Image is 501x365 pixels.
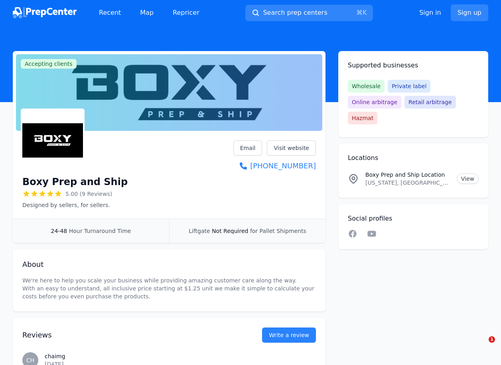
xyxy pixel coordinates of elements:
[22,201,128,209] p: Designed by sellers, for sellers.
[22,110,83,171] img: Boxy Prep and Ship
[348,214,479,223] h2: Social profiles
[22,176,128,188] h1: Boxy Prep and Ship
[365,171,450,179] p: Boxy Prep and Ship Location
[22,329,237,341] h2: Reviews
[419,8,441,18] a: Sign in
[233,140,262,156] a: Email
[93,5,127,21] a: Recent
[365,179,450,187] p: [US_STATE], [GEOGRAPHIC_DATA]
[22,276,316,300] p: We're here to help you scale your business while providing amazing customer care along the way. W...
[45,352,316,360] h3: chaimg
[166,5,206,21] a: Repricer
[65,190,112,198] span: 5.00 (9 Reviews)
[388,80,430,93] span: Private label
[472,336,491,355] iframe: Intercom live chat
[348,61,479,70] h2: Supported businesses
[489,336,495,343] span: 1
[267,140,316,156] a: Visit website
[134,5,160,21] a: Map
[263,8,327,18] span: Search prep centers
[189,228,210,234] span: Liftgate
[348,153,479,163] h2: Locations
[21,59,77,69] span: Accepting clients
[348,96,401,109] span: Online arbitrage
[451,4,488,21] a: Sign up
[22,259,316,270] h2: About
[363,9,367,16] kbd: K
[51,228,67,234] span: 24-48
[13,7,77,18] img: PrepCenter
[356,9,363,16] kbd: ⌘
[69,228,131,234] span: Hour Turnaround Time
[262,328,316,343] a: Write a review
[212,228,248,234] span: Not Required
[233,160,316,172] a: [PHONE_NUMBER]
[245,5,373,21] button: Search prep centers⌘K
[348,112,377,124] span: Hazmat
[348,80,385,93] span: Wholesale
[457,174,479,184] a: View
[404,96,456,109] span: Retail arbitrage
[250,228,306,234] span: for Pallet Shipments
[26,357,34,363] span: CH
